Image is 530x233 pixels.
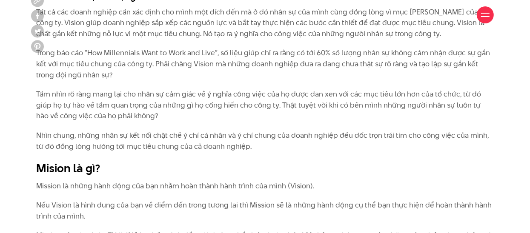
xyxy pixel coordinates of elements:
p: Tầm nhìn rõ ràng mang lại cho nhân sự cảm giác về ý nghĩa công việc của họ được đan xen với các m... [36,89,494,122]
p: Nếu Vision là hình dung của bạn về điểm đến trong tương lai thì Mission sẽ là những hành động cụ ... [36,200,494,222]
p: Mission là những hành động của bạn nhằm hoàn thành hành trình của mình (Vision). [36,181,494,192]
p: Nhìn chung, những nhân sự kết nối chặt chẽ ý chí cá nhân và ý chí chung của doanh nghiệp đều dốc ... [36,130,494,152]
p: Trong báo cáo “How Millennials Want to Work and Live”, số liệu giúp chỉ ra rằng có tới 60% số lượ... [36,48,494,80]
strong: Mision là gì? [36,160,100,176]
